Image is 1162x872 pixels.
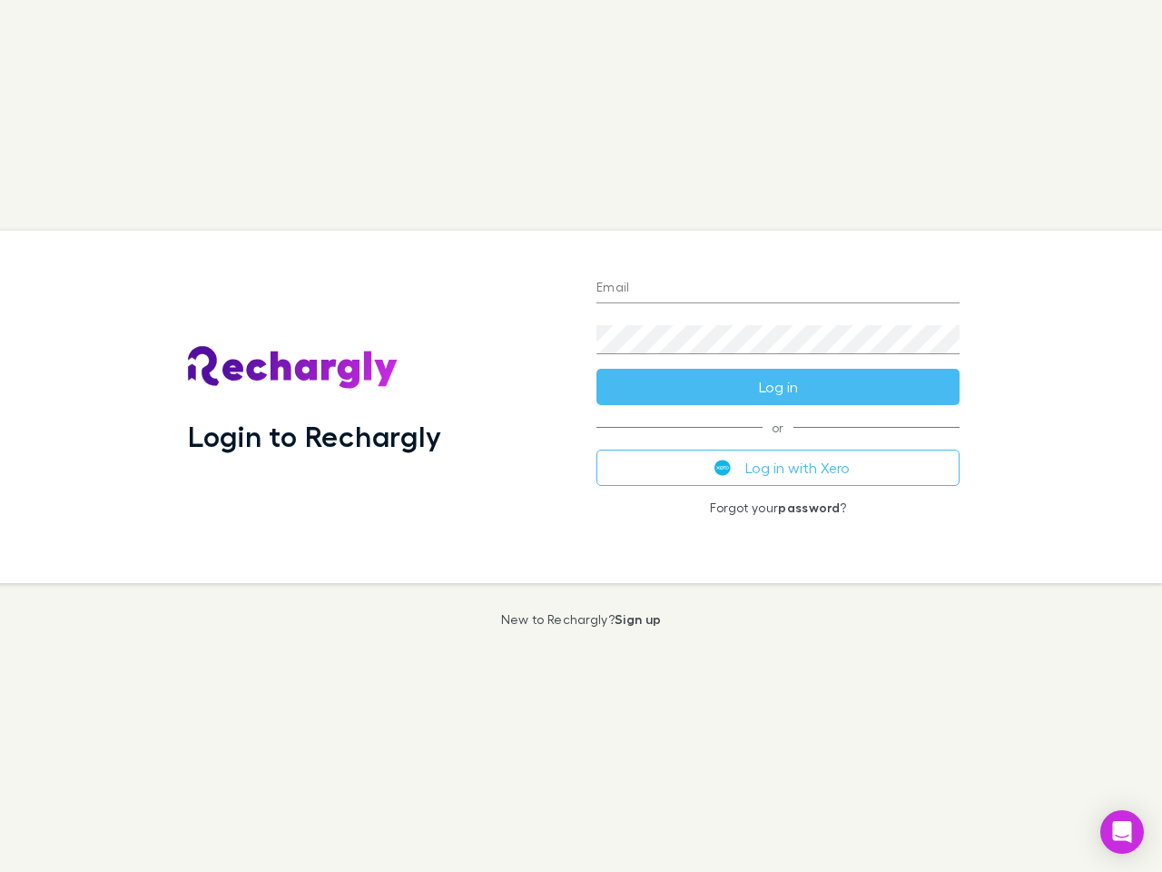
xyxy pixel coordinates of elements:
div: Open Intercom Messenger [1100,810,1144,854]
h1: Login to Rechargly [188,419,441,453]
span: or [596,427,960,428]
a: Sign up [615,611,661,627]
p: New to Rechargly? [501,612,662,627]
button: Log in with Xero [596,450,960,486]
p: Forgot your ? [596,500,960,515]
a: password [778,500,840,515]
img: Rechargly's Logo [188,346,399,390]
img: Xero's logo [714,460,731,476]
button: Log in [596,369,960,405]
